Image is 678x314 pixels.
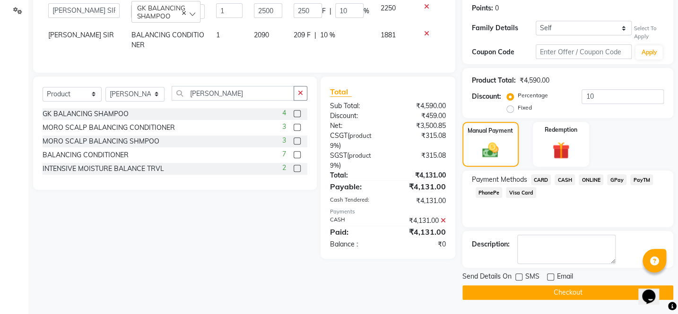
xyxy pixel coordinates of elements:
[536,44,632,59] input: Enter Offer / Coupon Code
[388,196,452,206] div: ₹4,131.00
[137,4,185,20] span: GK BALANCING SHAMPOO
[364,6,369,16] span: %
[282,149,286,159] span: 7
[330,87,352,97] span: Total
[472,239,510,249] div: Description:
[462,285,673,300] button: Checkout
[477,141,504,160] img: _cash.svg
[525,272,539,283] span: SMS
[381,31,396,39] span: 1881
[330,142,339,149] span: 9%
[330,151,347,160] span: SGST
[630,174,653,185] span: PayTM
[472,76,516,85] div: Product Total:
[388,131,452,151] div: ₹315.08
[323,216,388,226] div: CASH
[322,6,326,16] span: F
[472,47,536,57] div: Coupon Code
[282,122,286,132] span: 3
[557,272,573,283] span: Email
[634,25,664,41] div: Select To Apply
[314,30,316,40] span: |
[323,226,388,238] div: Paid:
[323,170,388,180] div: Total:
[294,30,311,40] span: 209 F
[388,216,452,226] div: ₹4,131.00
[323,181,388,192] div: Payable:
[43,123,175,133] div: MORO SCALP BALANCING CONDITIONER
[323,111,388,121] div: Discount:
[323,131,388,151] div: ( )
[282,136,286,145] span: 3
[472,175,527,185] span: Payment Methods
[131,31,204,49] span: BALANCING CONDITIONER
[506,187,536,198] span: Visa Card
[388,239,452,249] div: ₹0
[330,6,331,16] span: |
[388,226,452,238] div: ₹4,131.00
[388,170,452,180] div: ₹4,131.00
[388,101,452,111] div: ₹4,590.00
[172,86,294,101] input: Search or Scan
[531,174,551,185] span: CARD
[349,152,371,159] span: product
[349,132,372,139] span: product
[635,45,662,59] button: Apply
[495,3,499,13] div: 0
[388,181,452,192] div: ₹4,131.00
[330,161,339,169] span: 9%
[476,187,503,198] span: PhonePe
[330,208,446,216] div: Payments
[381,4,396,12] span: 2250
[254,31,269,39] span: 2090
[518,91,548,100] label: Percentage
[323,101,388,111] div: Sub Total:
[518,103,532,112] label: Fixed
[323,121,388,131] div: Net:
[323,196,388,206] div: Cash Tendered:
[545,126,577,134] label: Redemption
[638,276,669,305] iframe: chat widget
[520,76,549,85] div: ₹4,590.00
[43,164,164,174] div: INTENSIVE MOISTURE BALANCE TRVL
[579,174,603,185] span: ONLINE
[43,136,159,146] div: MORO SCALP BALANCING SHMPOO
[330,131,348,140] span: CSGT
[282,108,286,118] span: 4
[323,151,388,170] div: ( )
[216,31,220,39] span: 1
[320,30,335,40] span: 10 %
[462,272,512,283] span: Send Details On
[472,92,501,102] div: Discount:
[43,109,129,119] div: GK BALANCING SHAMPOO
[388,121,452,131] div: ₹3,500.85
[607,174,626,185] span: GPay
[472,3,493,13] div: Points:
[468,127,513,135] label: Manual Payment
[48,31,114,39] span: [PERSON_NAME] SIR
[323,239,388,249] div: Balance :
[472,23,536,33] div: Family Details
[43,150,129,160] div: BALANCING CONDITIONER
[388,111,452,121] div: ₹459.00
[388,151,452,170] div: ₹315.08
[555,174,575,185] span: CASH
[547,140,575,161] img: _gift.svg
[282,163,286,173] span: 2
